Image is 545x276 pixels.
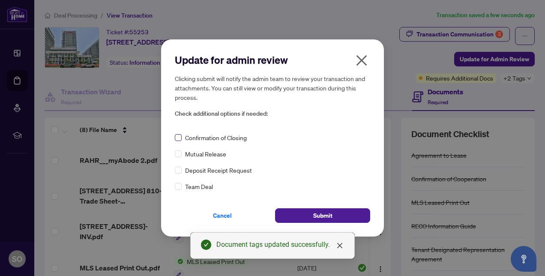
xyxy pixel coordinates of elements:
h5: Clicking submit will notify the admin team to review your transaction and attachments. You can st... [175,74,370,102]
button: Cancel [175,208,270,223]
span: close [355,54,368,67]
span: Cancel [213,209,232,222]
span: Submit [313,209,332,222]
a: Close [335,241,344,250]
span: Team Deal [185,182,213,191]
div: Document tags updated successfully. [216,240,344,250]
span: Mutual Release [185,149,226,159]
span: close [336,242,343,249]
span: Deposit Receipt Request [185,165,252,175]
button: Open asap [511,246,536,272]
button: Submit [275,208,370,223]
span: Confirmation of Closing [185,133,247,142]
span: check-circle [201,240,211,250]
span: Check additional options if needed: [175,109,370,119]
h2: Update for admin review [175,53,370,67]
